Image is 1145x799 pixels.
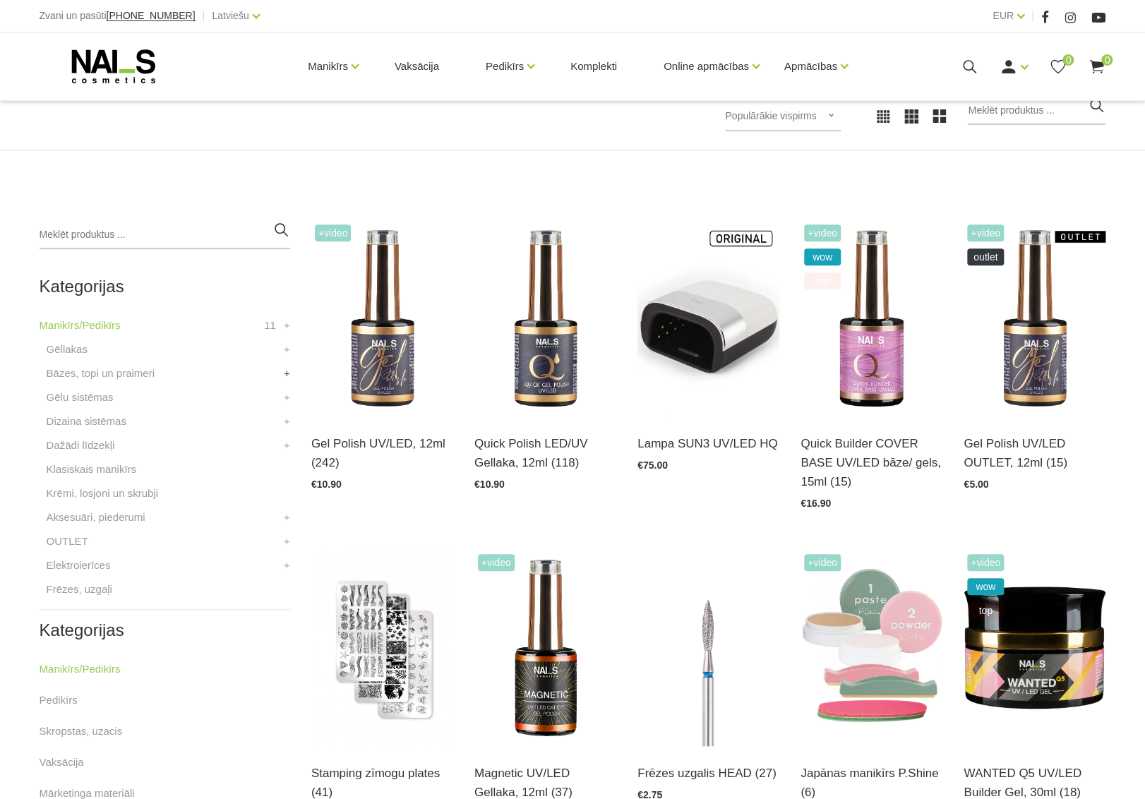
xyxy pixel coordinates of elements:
span: +Video [967,224,1004,241]
a: + [284,557,290,574]
a: Online apmācības [664,38,749,95]
a: Quick Builder COVER BASE UV/LED bāze/ gels, 15ml (15) [801,434,942,492]
a: Krēmi, losjoni un skrubji [47,485,158,502]
img: Ilgnoturīga gellaka, kas sastāv no metāla mikrodaļiņām, kuras īpaša magnēta ietekmē var pārvērst ... [474,551,616,746]
span: wow [967,578,1004,595]
img: Ilgnoturīga, intensīvi pigmentēta gellaka. Viegli klājas, lieliski žūst, nesaraujas, neatkāpjas n... [311,221,453,416]
a: Frēzes, uzgaļi [47,581,112,598]
a: Quick Polish LED/UV Gellaka, 12ml (118) [474,434,616,472]
span: 11 [264,317,276,334]
span: +Video [804,554,841,571]
a: Elektroierīces [47,557,111,574]
span: Populārākie vispirms [725,110,816,121]
a: Dažādi līdzekļi [47,437,115,454]
a: 0 [1088,58,1105,76]
input: Meklēt produktus ... [40,221,290,249]
a: Gel Polish UV/LED, 12ml (242) [311,434,453,472]
a: 0 [1049,58,1067,76]
a: Aksesuāri, piederumi [47,509,145,526]
a: Lampa SUN3 UV/LED HQ [637,434,779,453]
a: EUR [993,7,1014,24]
span: top [804,272,841,289]
img: Gels WANTED NAILS cosmetics tehniķu komanda ir radījusi gelu, kas ilgi jau ir katra meistara mekl... [964,551,1105,746]
span: | [1031,7,1034,25]
img: “Japānas manikīrs” – sapnis par veseliem un stipriem nagiem ir piepildījies!Japānas manikīrs izte... [801,551,942,746]
a: Manikīrs [308,38,348,95]
img: Metāla zīmogošanas plate. Augstas kvalitātes gravējums garantē pat vismazāko detaļu atspiedumu. P... [311,551,453,746]
a: Apmācības [784,38,837,95]
div: Zvani un pasūti [40,7,196,25]
a: [PHONE_NUMBER] [107,11,196,21]
h2: Kategorijas [40,621,290,639]
span: wow [804,248,841,265]
img: Ilgnoturīga, intensīvi pigmentēta gēllaka. Viegli klājas, lieliski žūst, nesaraujas, neatkāpjas n... [964,221,1105,416]
a: + [284,533,290,550]
span: | [203,7,205,25]
a: Manikīrs/Pedikīrs [40,317,121,334]
span: €75.00 [637,459,668,471]
span: €16.90 [801,498,831,509]
a: + [284,317,290,334]
a: Pedikīrs [40,692,78,709]
a: Gēlu sistēmas [47,389,114,406]
a: Gel Polish UV/LED OUTLET, 12ml (15) [964,434,1105,472]
span: €10.90 [474,479,505,490]
span: €10.90 [311,479,342,490]
a: Skropstas, uzacis [40,723,123,740]
a: Latviešu [212,7,248,24]
a: + [284,437,290,454]
h2: Kategorijas [40,277,290,296]
a: Manikīrs/Pedikīrs [40,661,121,678]
span: top [967,602,1004,619]
a: + [284,389,290,406]
span: +Video [478,554,515,571]
span: €5.00 [964,479,988,490]
img: Frēzes uzgaļi ātrai un efektīvai gēla un gēllaku noņemšanai, aparāta manikīra un aparāta pedikīra... [637,551,779,746]
a: + [284,509,290,526]
span: +Video [315,224,352,241]
input: Meklēt produktus ... [968,97,1105,125]
span: [PHONE_NUMBER] [107,10,196,21]
a: + [284,365,290,382]
img: Modelis: SUNUV 3Jauda: 48WViļņu garums: 365+405nmKalpošanas ilgums: 50000 HRSPogas vadība:10s/30s... [637,221,779,416]
a: Vaksācija [383,32,450,100]
a: Vaksācija [40,754,84,771]
span: 0 [1101,54,1113,66]
a: Dizaina sistēmas [47,413,126,430]
a: OUTLET [47,533,88,550]
a: Gēllakas [47,341,88,358]
a: Klasiskais manikīrs [47,461,137,478]
span: OUTLET [967,248,1004,265]
a: Bāzes, topi un praimeri [47,365,155,382]
img: Ātri, ērti un vienkārši!Intensīvi pigmentēta gellaka, kas perfekti klājas arī vienā slānī, tādā v... [474,221,616,416]
a: + [284,341,290,358]
span: 0 [1062,54,1074,66]
a: Pedikīrs [486,38,524,95]
a: + [284,413,290,430]
img: Šī brīža iemīlētākais produkts, kas nepieviļ nevienu meistaru.Perfektas noturības kamuflāžas bāze... [801,221,942,416]
span: +Video [804,224,841,241]
a: Komplekti [559,32,628,100]
a: Frēzes uzgalis HEAD (27) [637,764,779,783]
span: +Video [967,554,1004,571]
